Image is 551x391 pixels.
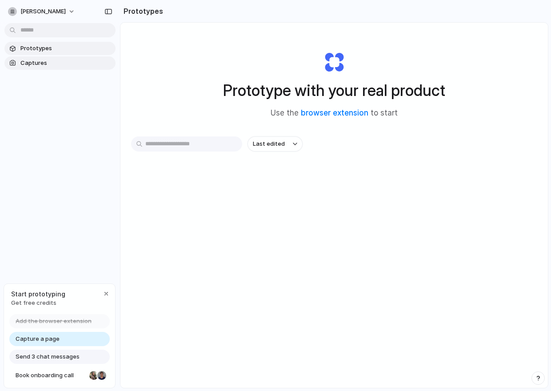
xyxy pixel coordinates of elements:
[11,289,65,299] span: Start prototyping
[16,317,92,326] span: Add the browser extension
[253,140,285,148] span: Last edited
[11,299,65,307] span: Get free credits
[20,7,66,16] span: [PERSON_NAME]
[16,335,60,343] span: Capture a page
[120,6,163,16] h2: Prototypes
[16,371,86,380] span: Book onboarding call
[96,370,107,381] div: Christian Iacullo
[271,108,398,119] span: Use the to start
[248,136,303,152] button: Last edited
[4,56,116,70] a: Captures
[301,108,368,117] a: browser extension
[223,79,445,102] h1: Prototype with your real product
[88,370,99,381] div: Nicole Kubica
[4,4,80,19] button: [PERSON_NAME]
[4,42,116,55] a: Prototypes
[20,59,112,68] span: Captures
[9,368,110,383] a: Book onboarding call
[20,44,112,53] span: Prototypes
[16,352,80,361] span: Send 3 chat messages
